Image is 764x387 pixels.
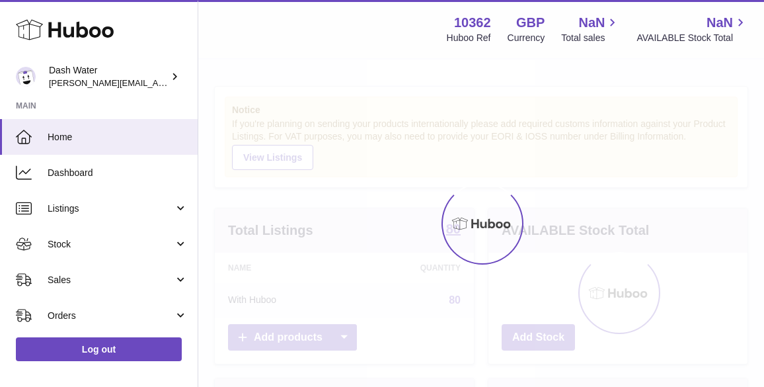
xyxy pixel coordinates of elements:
[48,202,174,215] span: Listings
[16,67,36,87] img: james@dash-water.com
[48,131,188,144] span: Home
[48,310,174,322] span: Orders
[578,14,605,32] span: NaN
[561,32,620,44] span: Total sales
[561,14,620,44] a: NaN Total sales
[508,32,545,44] div: Currency
[49,77,265,88] span: [PERSON_NAME][EMAIL_ADDRESS][DOMAIN_NAME]
[636,32,748,44] span: AVAILABLE Stock Total
[16,337,182,361] a: Log out
[636,14,748,44] a: NaN AVAILABLE Stock Total
[707,14,733,32] span: NaN
[48,238,174,251] span: Stock
[516,14,545,32] strong: GBP
[49,64,168,89] div: Dash Water
[48,167,188,179] span: Dashboard
[447,32,491,44] div: Huboo Ref
[454,14,491,32] strong: 10362
[48,274,174,286] span: Sales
